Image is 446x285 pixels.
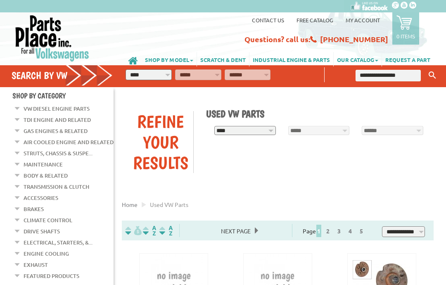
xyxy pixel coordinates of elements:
[297,17,333,24] a: Free Catalog
[24,271,79,281] a: Featured Products
[142,52,197,66] a: SHOP BY MODEL
[24,126,88,136] a: Gas Engines & Related
[316,225,321,237] span: 1
[252,17,284,24] a: Contact us
[396,33,415,40] p: 0 items
[24,215,72,226] a: Climate Control
[158,226,174,235] img: Sort by Sales Rank
[392,12,419,45] a: 0 items
[150,201,188,208] span: used VW parts
[324,227,332,235] a: 2
[12,69,113,81] h4: Search by VW
[24,170,68,181] a: Body & Related
[24,226,60,237] a: Drive Shafts
[217,227,255,235] a: Next Page
[358,227,365,235] a: 5
[24,181,89,192] a: Transmission & Clutch
[24,259,48,270] a: Exhaust
[24,192,58,203] a: Accessories
[128,111,193,173] div: Refine Your Results
[12,91,114,100] h4: Shop By Category
[346,17,380,24] a: My Account
[217,225,255,237] span: Next Page
[335,227,343,235] a: 3
[249,52,333,66] a: INDUSTRIAL ENGINE & PARTS
[24,148,93,159] a: Struts, Chassis & Suspe...
[426,69,439,82] button: Keyword Search
[24,103,90,114] a: VW Diesel Engine Parts
[382,52,434,66] a: REQUEST A PART
[125,226,142,235] img: filterpricelow.svg
[292,224,377,237] div: Page
[206,108,427,120] h1: Used VW Parts
[24,114,91,125] a: TDI Engine and Related
[334,52,382,66] a: OUR CATALOG
[346,227,354,235] a: 4
[14,14,90,62] img: Parts Place Inc!
[141,226,158,235] img: Sort by Headline
[24,137,114,147] a: Air Cooled Engine and Related
[24,204,44,214] a: Brakes
[24,248,69,259] a: Engine Cooling
[122,201,138,208] a: Home
[24,159,63,170] a: Maintenance
[197,52,249,66] a: SCRATCH & DENT
[24,237,93,248] a: Electrical, Starters, &...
